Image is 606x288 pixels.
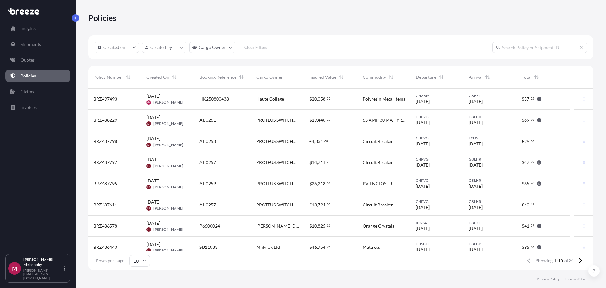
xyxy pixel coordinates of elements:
span: , [317,224,318,228]
span: [DATE] [416,98,430,105]
span: BRZ487611 [93,202,117,208]
span: LR [147,248,150,254]
span: $ [309,245,312,249]
span: 25 [327,119,330,121]
p: [PERSON_NAME][EMAIL_ADDRESS][DOMAIN_NAME] [23,268,62,280]
span: PROTEUS SWITCHGEAR-CONSUMER UNIT DIVISION [256,159,299,166]
a: Insights [5,22,70,35]
span: [DATE] [469,225,483,232]
span: AIJ0257 [199,202,216,208]
span: $ [309,181,312,186]
span: 10 [312,224,317,228]
span: [DATE] [146,156,160,163]
span: M [12,265,17,272]
span: 66 [531,140,534,142]
span: CNPVG [416,199,459,204]
span: [DATE] [416,162,430,168]
p: Created on [103,44,126,51]
span: 711 [318,160,325,165]
span: $ [309,97,312,101]
span: Circuit Breaker [363,159,393,166]
span: [PERSON_NAME] [153,163,183,169]
span: of 24 [564,258,573,264]
span: 14 [312,160,317,165]
span: Haute Collage [256,96,284,102]
input: Search Policy or Shipment ID... [492,42,587,53]
span: 794 [318,203,325,207]
span: [DATE] [416,119,430,126]
span: , [317,203,318,207]
p: Insights [21,25,36,32]
button: Sort [170,73,178,81]
span: PV ENCLOSURE [363,181,395,187]
span: BRZ487797 [93,159,117,166]
span: PROTEUS SWITCHGEAR-CONSUMER UNIT DIVISION [256,202,299,208]
span: 440 [318,118,325,122]
span: BRZ488229 [93,117,117,123]
button: cargoOwner Filter options [189,42,235,53]
span: [DATE] [146,199,160,205]
p: Terms of Use [565,277,586,282]
p: Shipments [21,41,41,47]
span: GBLHR [469,157,512,162]
span: MM [146,99,151,106]
span: 99 [531,161,534,163]
span: $ [522,160,524,165]
span: . [326,203,326,205]
p: [PERSON_NAME] Melanaphy [23,257,62,267]
span: AIJ0258 [199,138,216,144]
span: [DATE] [469,141,483,147]
span: [PERSON_NAME] [153,100,183,105]
span: [DATE] [469,98,483,105]
span: Created On [146,74,169,80]
button: Sort [387,73,395,81]
span: Insured Value [309,74,336,80]
p: Invoices [21,104,37,111]
span: . [323,140,324,142]
span: [DATE] [416,141,430,147]
span: 46 [531,246,534,248]
span: Polyresin Metal Items [363,96,405,102]
span: AIJ0259 [199,181,216,187]
span: Showing [536,258,553,264]
span: 20 [324,140,328,142]
span: 65 [524,181,529,186]
span: , [317,118,318,122]
span: P6600024 [199,223,220,229]
span: [DATE] [146,241,160,248]
button: createdOn Filter options [95,42,139,53]
span: BRZ487795 [93,181,117,187]
span: LR [147,163,150,169]
button: Sort [238,73,245,81]
span: Circuit Breaker [363,138,393,144]
span: , [317,245,318,249]
span: LR [147,226,150,233]
span: [DATE] [146,220,160,226]
span: CNPVG [416,157,459,162]
span: . [326,182,326,184]
span: [DATE] [146,178,160,184]
span: 50 [327,97,330,100]
span: AIJ0261 [199,117,216,123]
span: . [326,119,326,121]
a: Shipments [5,38,70,51]
span: GBFXT [469,220,512,225]
span: CNSGH [416,242,459,247]
span: Policy Number [93,74,123,80]
span: SIJ11033 [199,244,217,250]
span: [DATE] [146,93,160,99]
span: INNSA [416,220,459,225]
span: HK250800438 [199,96,229,102]
span: [PERSON_NAME] [153,248,183,253]
a: Privacy Policy [537,277,560,282]
span: LR [147,184,150,190]
span: 13 [312,203,317,207]
span: Mlily Uk Ltd [256,244,280,250]
span: BRZ486578 [93,223,117,229]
